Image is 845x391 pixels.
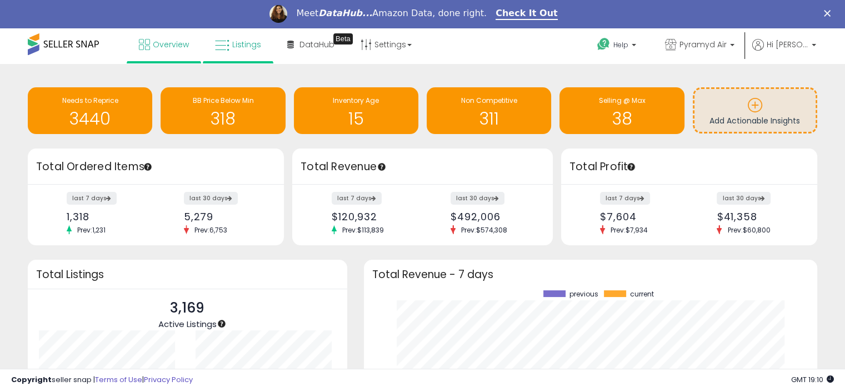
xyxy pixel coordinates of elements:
[352,28,420,61] a: Settings
[377,162,387,172] div: Tooltip anchor
[717,192,771,205] label: last 30 days
[588,29,647,63] a: Help
[62,96,118,105] span: Needs to Reprice
[192,96,253,105] span: BB Price Below Min
[232,39,261,50] span: Listings
[269,5,287,23] img: Profile image for Georgie
[432,110,546,128] h1: 311
[569,290,598,298] span: previous
[372,270,809,279] h3: Total Revenue - 7 days
[158,298,217,319] p: 3,169
[144,374,193,385] a: Privacy Policy
[36,159,276,175] h3: Total Ordered Items
[427,87,551,134] a: Non Competitive 311
[11,374,52,385] strong: Copyright
[767,39,808,50] span: Hi [PERSON_NAME]
[95,374,142,385] a: Terms of Use
[207,28,269,61] a: Listings
[318,8,372,18] i: DataHub...
[613,40,628,50] span: Help
[569,159,809,175] h3: Total Profit
[451,211,533,222] div: $492,006
[299,110,413,128] h1: 15
[709,115,800,126] span: Add Actionable Insights
[131,28,197,61] a: Overview
[296,8,487,19] div: Meet Amazon Data, done right.
[184,192,238,205] label: last 30 days
[158,318,217,330] span: Active Listings
[301,159,544,175] h3: Total Revenue
[722,225,776,235] span: Prev: $60,800
[333,33,353,44] div: Tooltip anchor
[461,96,517,105] span: Non Competitive
[72,225,111,235] span: Prev: 1,231
[279,28,343,61] a: DataHub
[337,225,389,235] span: Prev: $113,839
[626,162,636,172] div: Tooltip anchor
[600,211,681,222] div: $7,604
[36,270,339,279] h3: Total Listings
[597,37,611,51] i: Get Help
[143,162,153,172] div: Tooltip anchor
[694,89,816,132] a: Add Actionable Insights
[153,39,189,50] span: Overview
[598,96,645,105] span: Selling @ Max
[752,39,816,64] a: Hi [PERSON_NAME]
[166,110,279,128] h1: 318
[33,110,147,128] h1: 3440
[657,28,743,64] a: Pyramyd Air
[189,225,233,235] span: Prev: 6,753
[605,225,653,235] span: Prev: $7,934
[67,211,147,222] div: 1,318
[11,375,193,385] div: seller snap | |
[217,319,227,329] div: Tooltip anchor
[332,211,414,222] div: $120,932
[496,8,558,20] a: Check It Out
[824,10,835,17] div: Close
[161,87,285,134] a: BB Price Below Min 318
[456,225,513,235] span: Prev: $574,308
[451,192,504,205] label: last 30 days
[332,192,382,205] label: last 7 days
[600,192,650,205] label: last 7 days
[791,374,834,385] span: 2025-09-12 19:10 GMT
[717,211,797,222] div: $41,358
[630,290,654,298] span: current
[565,110,678,128] h1: 38
[28,87,152,134] a: Needs to Reprice 3440
[67,192,117,205] label: last 7 days
[184,211,264,222] div: 5,279
[333,96,379,105] span: Inventory Age
[294,87,418,134] a: Inventory Age 15
[679,39,727,50] span: Pyramyd Air
[299,39,334,50] span: DataHub
[559,87,684,134] a: Selling @ Max 38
